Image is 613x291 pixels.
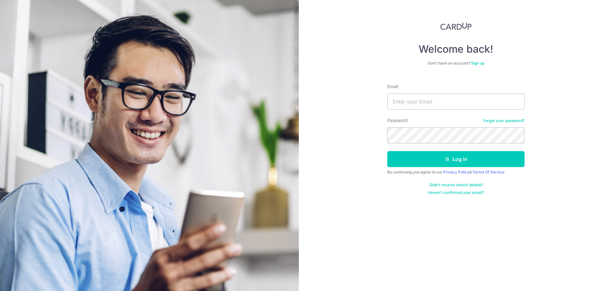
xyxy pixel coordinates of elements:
[428,190,484,195] a: Haven't confirmed your email?
[387,83,398,90] label: Email
[387,61,525,66] div: Don’t have an account?
[387,151,525,167] button: Log in
[387,117,408,124] label: Password
[387,94,525,110] input: Enter your Email
[387,170,525,175] div: By continuing you agree to our &
[483,118,525,123] a: Forgot your password?
[387,43,525,56] h4: Welcome back!
[473,170,504,174] a: Terms Of Service
[443,170,469,174] a: Privacy Policy
[440,22,472,30] img: CardUp Logo
[471,61,484,65] a: Sign up
[429,182,483,188] a: Didn't receive unlock details?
